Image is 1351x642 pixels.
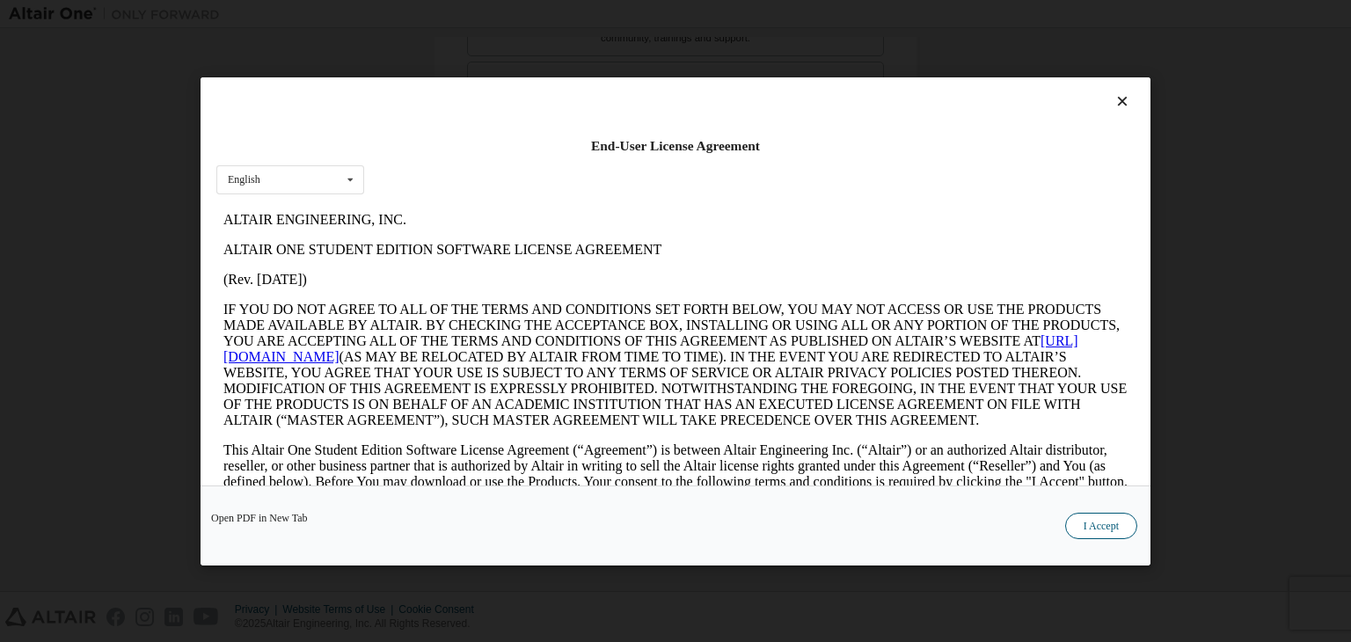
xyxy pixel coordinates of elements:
[7,97,911,223] p: IF YOU DO NOT AGREE TO ALL OF THE TERMS AND CONDITIONS SET FORTH BELOW, YOU MAY NOT ACCESS OR USE...
[7,237,911,301] p: This Altair One Student Edition Software License Agreement (“Agreement”) is between Altair Engine...
[7,37,911,53] p: ALTAIR ONE STUDENT EDITION SOFTWARE LICENSE AGREEMENT
[1065,513,1137,539] button: I Accept
[7,7,911,23] p: ALTAIR ENGINEERING, INC.
[211,513,308,523] a: Open PDF in New Tab
[228,174,260,185] div: English
[7,67,911,83] p: (Rev. [DATE])
[7,128,862,159] a: [URL][DOMAIN_NAME]
[216,137,1135,155] div: End-User License Agreement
